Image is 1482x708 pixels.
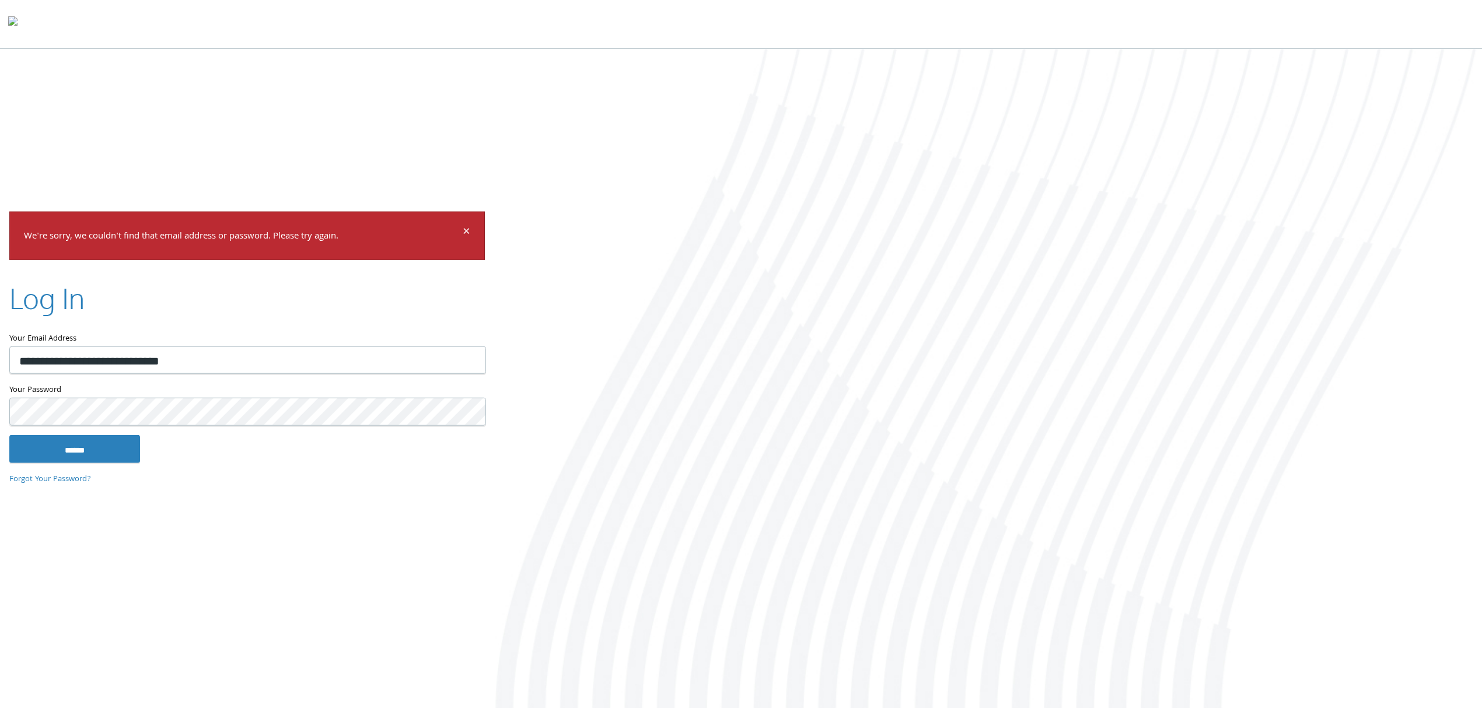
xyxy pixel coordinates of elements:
[9,279,85,318] h2: Log In
[8,12,18,36] img: todyl-logo-dark.svg
[24,229,461,246] p: We're sorry, we couldn't find that email address or password. Please try again.
[463,222,470,244] span: ×
[9,473,91,486] a: Forgot Your Password?
[9,383,485,398] label: Your Password
[463,353,477,367] keeper-lock: Open Keeper Popup
[463,226,470,240] button: Dismiss alert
